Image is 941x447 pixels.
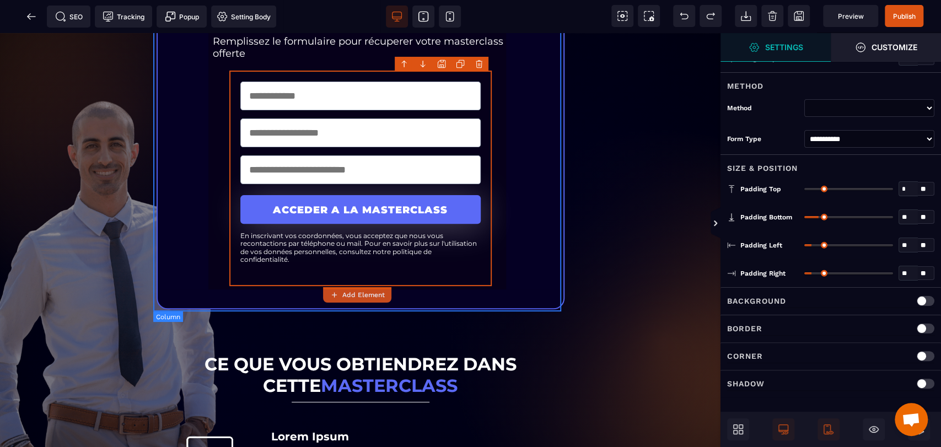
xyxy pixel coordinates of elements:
[740,213,792,222] span: Padding Bottom
[323,287,391,303] button: Add Element
[386,6,408,28] span: View desktop
[727,349,763,363] p: Corner
[772,418,794,440] span: Is Show Desktop
[823,5,878,27] span: Preview
[157,6,207,28] span: Create Alert Modal
[439,6,461,28] span: View mobile
[240,162,481,191] button: ACCEDER A LA MASTERCLASS
[638,5,660,27] span: Screenshot
[611,5,633,27] span: View components
[47,6,90,28] span: Seo meta data
[55,11,83,22] span: SEO
[788,5,810,27] span: Save
[95,6,152,28] span: Tracking code
[165,315,556,369] h1: Ce que vous obtiendrez dans cette
[211,6,276,28] span: Favicon
[761,5,783,27] span: Clear
[727,377,765,390] p: Shadow
[103,11,144,22] span: Tracking
[735,5,757,27] span: Open Import Webpage
[727,133,799,144] div: Form Type
[740,185,781,193] span: Padding Top
[740,269,786,278] span: Padding Right
[240,196,481,231] text: En inscrivant vos coordonnées, vous acceptez que nous vous recontactions par téléphone ou mail. P...
[727,322,762,335] p: Border
[720,33,831,62] span: Open Style Manager
[895,403,928,436] div: Mở cuộc trò chuyện
[863,418,885,440] span: Cmd Hidden Block
[321,342,458,363] span: masterclass
[342,291,385,299] strong: Add Element
[831,33,941,62] span: Open Style Manager
[740,241,782,250] span: Padding Left
[818,418,840,440] span: Is Show Mobile
[720,207,732,240] span: Toggle Views
[727,294,786,308] p: Background
[727,418,749,440] span: Open Blocks
[165,11,199,22] span: Popup
[20,6,42,28] span: Back
[765,43,803,51] strong: Settings
[885,5,923,27] span: Save
[720,72,941,93] div: Method
[872,43,917,51] strong: Customize
[893,12,916,20] span: Publish
[838,12,864,20] span: Preview
[271,397,349,410] b: Lorem Ipsum
[727,103,799,114] div: Method
[412,6,434,28] span: View tablet
[720,154,941,175] div: Size & Position
[673,5,695,27] span: Undo
[700,5,722,27] span: Redo
[217,11,271,22] span: Setting Body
